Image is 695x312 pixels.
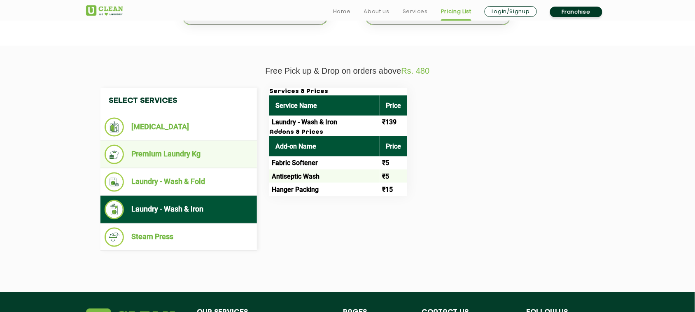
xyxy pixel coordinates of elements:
[380,183,407,196] td: ₹15
[269,95,380,116] th: Service Name
[380,95,407,116] th: Price
[269,129,407,136] h3: Addons & Prices
[105,172,124,192] img: Laundry - Wash & Fold
[105,118,253,137] li: [MEDICAL_DATA]
[105,172,253,192] li: Laundry - Wash & Fold
[441,7,471,16] a: Pricing List
[86,5,123,16] img: UClean Laundry and Dry Cleaning
[105,228,253,247] li: Steam Press
[333,7,351,16] a: Home
[269,183,380,196] td: Hanger Packing
[380,170,407,183] td: ₹5
[380,156,407,170] td: ₹5
[105,118,124,137] img: Dry Cleaning
[403,7,428,16] a: Services
[550,7,602,17] a: Franchise
[364,7,389,16] a: About us
[380,116,407,129] td: ₹139
[105,200,124,219] img: Laundry - Wash & Iron
[105,200,253,219] li: Laundry - Wash & Iron
[100,88,257,114] h4: Select Services
[380,136,407,156] th: Price
[269,136,380,156] th: Add-on Name
[401,66,430,75] span: Rs. 480
[86,66,609,76] p: Free Pick up & Drop on orders above
[105,145,253,164] li: Premium Laundry Kg
[105,228,124,247] img: Steam Press
[269,170,380,183] td: Antiseptic Wash
[269,156,380,170] td: Fabric Softener
[269,116,380,129] td: Laundry - Wash & Iron
[105,145,124,164] img: Premium Laundry Kg
[485,6,537,17] a: Login/Signup
[269,88,407,95] h3: Services & Prices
